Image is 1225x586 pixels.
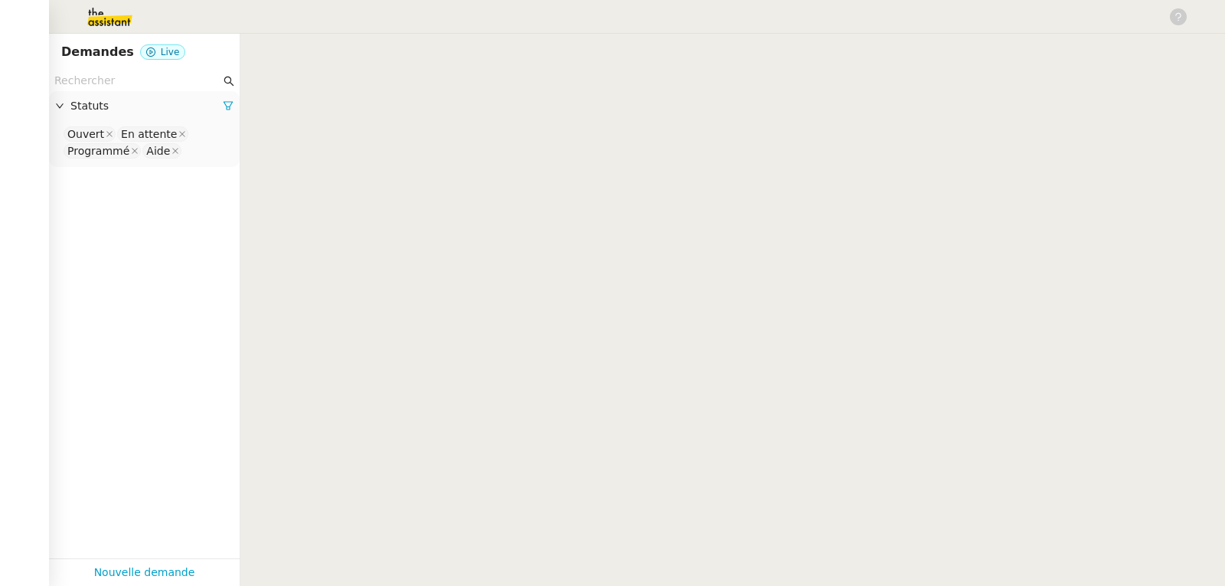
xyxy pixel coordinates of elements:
[67,144,129,158] div: Programmé
[146,144,170,158] div: Aide
[161,47,180,57] span: Live
[49,91,240,121] div: Statuts
[70,97,223,115] span: Statuts
[121,127,177,141] div: En attente
[117,126,188,142] nz-select-item: En attente
[54,72,220,90] input: Rechercher
[64,143,141,159] nz-select-item: Programmé
[64,126,116,142] nz-select-item: Ouvert
[94,564,195,581] a: Nouvelle demande
[142,143,181,159] nz-select-item: Aide
[67,127,104,141] div: Ouvert
[61,41,134,63] nz-page-header-title: Demandes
